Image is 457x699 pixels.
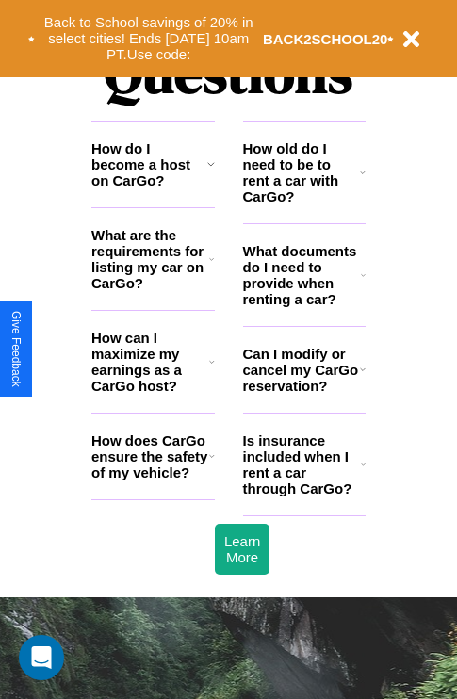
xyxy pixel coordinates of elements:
h3: How do I become a host on CarGo? [91,140,207,188]
h3: How old do I need to be to rent a car with CarGo? [243,140,361,204]
div: Open Intercom Messenger [19,635,64,680]
h3: Can I modify or cancel my CarGo reservation? [243,346,360,394]
b: BACK2SCHOOL20 [263,31,388,47]
h3: How does CarGo ensure the safety of my vehicle? [91,432,209,480]
h3: How can I maximize my earnings as a CarGo host? [91,330,209,394]
div: Give Feedback [9,311,23,387]
h3: What are the requirements for listing my car on CarGo? [91,227,209,291]
h3: What documents do I need to provide when renting a car? [243,243,362,307]
button: Back to School savings of 20% in select cities! Ends [DATE] 10am PT.Use code: [35,9,263,68]
button: Learn More [215,524,269,575]
h3: Is insurance included when I rent a car through CarGo? [243,432,361,496]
